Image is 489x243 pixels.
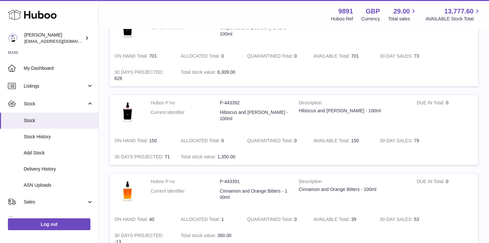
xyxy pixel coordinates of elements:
[176,48,242,64] td: 0
[366,7,380,16] strong: GBP
[375,48,441,64] td: 73
[181,154,217,161] strong: Total stock value
[217,69,235,75] span: 6,309.00
[417,100,446,107] strong: DUE IN Total
[176,133,242,149] td: 0
[114,154,165,161] strong: 30 DAYS PROJECTED
[412,174,478,211] td: 0
[114,53,149,60] strong: ON HAND Total
[24,83,86,89] span: Listings
[299,186,407,193] div: Cinnamon and Orange Bitters - 100ml
[24,150,93,156] span: Add Stock
[114,138,149,145] strong: ON HAND Total
[151,25,220,37] dt: Current identifier
[393,7,410,16] span: 29.00
[313,138,351,145] strong: AVAILABLE Total
[426,7,481,22] a: 13,777.60 AVAILABLE Stock Total
[412,10,478,48] td: 0
[110,211,176,228] td: 40
[114,100,141,126] img: product image
[110,48,176,64] td: 701
[294,138,297,143] span: 0
[181,69,217,76] strong: Total stock value
[299,100,407,108] strong: Description
[247,53,294,60] strong: QUARANTINED Total
[24,118,93,124] span: Stock
[24,199,86,205] span: Sales
[361,16,380,22] div: Currency
[444,7,474,16] span: 13,777.60
[114,217,149,224] strong: ON HAND Total
[217,154,235,159] span: 1,350.00
[294,217,297,222] span: 0
[151,109,220,122] dt: Current identifier
[380,138,414,145] strong: 30 DAY SALES
[338,7,353,16] strong: 9891
[247,217,294,224] strong: QUARANTINED Total
[220,178,289,185] dd: P-443391
[375,211,441,228] td: 53
[176,211,242,228] td: 1
[380,217,414,224] strong: 30 DAY SALES
[220,188,289,201] dd: Cinnamon and Orange Bitters - 100ml
[151,188,220,201] dt: Current identifier
[308,48,375,64] td: 701
[8,218,90,230] a: Log out
[217,233,232,238] span: 360.00
[114,178,141,205] img: product image
[110,149,176,165] td: 71
[24,166,93,172] span: Delivery History
[412,95,478,133] td: 0
[110,64,176,87] td: 628
[375,133,441,149] td: 79
[24,65,93,71] span: My Dashboard
[388,16,417,22] span: Total sales
[8,33,18,43] img: ro@thebitterclub.co.uk
[299,178,407,186] strong: Description
[24,101,86,107] span: Stock
[151,100,220,106] dt: Huboo P no
[313,217,351,224] strong: AVAILABLE Total
[308,133,375,149] td: 150
[151,178,220,185] dt: Huboo P no
[181,53,221,60] strong: ALLOCATED Total
[331,16,353,22] div: Huboo Ref
[299,108,407,114] div: Hibiscus and [PERSON_NAME] - 100ml
[388,7,417,22] a: 29.00 Total sales
[220,100,289,106] dd: P-443392
[181,217,221,224] strong: ALLOCATED Total
[417,179,446,186] strong: DUE IN Total
[426,16,481,22] span: AVAILABLE Stock Total
[308,211,375,228] td: 39
[313,53,351,60] strong: AVAILABLE Total
[181,233,217,240] strong: Total stock value
[24,134,93,140] span: Stock History
[220,25,289,37] dd: Grapefruit and Elderberry Bitters - 100ml
[114,233,163,240] strong: 30 DAYS PROJECTED
[181,138,221,145] strong: ALLOCATED Total
[294,53,297,59] span: 0
[24,39,97,44] span: [EMAIL_ADDRESS][DOMAIN_NAME]
[220,109,289,122] dd: Hibiscus and [PERSON_NAME] - 100ml
[110,133,176,149] td: 150
[24,32,84,44] div: [PERSON_NAME]
[24,182,93,188] span: ASN Uploads
[114,69,163,76] strong: 30 DAYS PROJECTED
[247,138,294,145] strong: QUARANTINED Total
[380,53,414,60] strong: 30 DAY SALES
